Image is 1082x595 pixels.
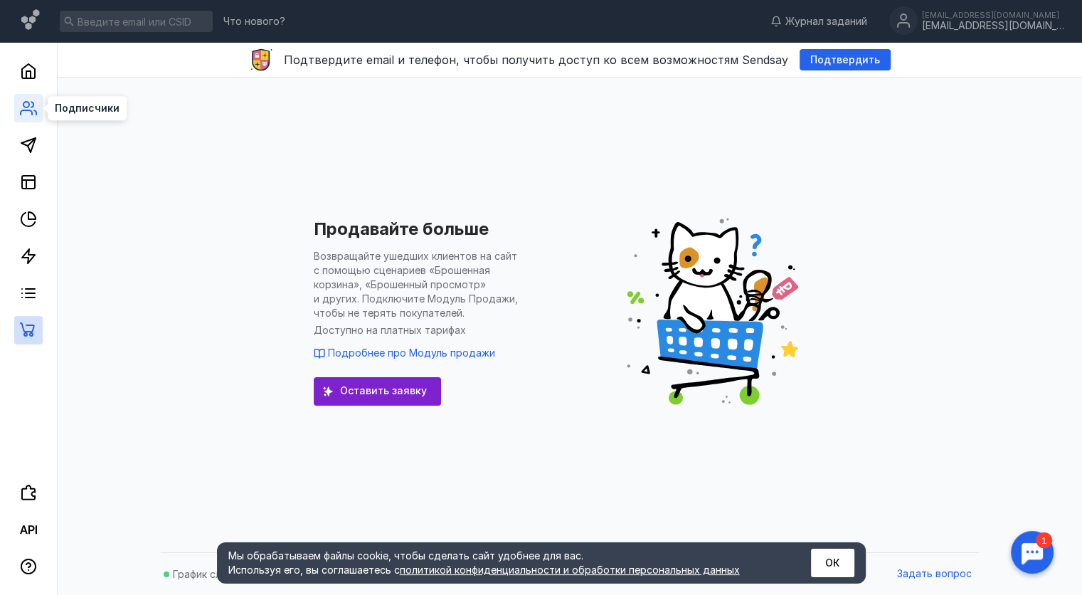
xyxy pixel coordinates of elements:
[314,347,495,359] a: Подробнее про Модуль продажи
[314,218,489,239] h1: Продавайте больше
[400,564,740,576] a: политикой конфиденциальности и обработки персональных данных
[340,385,427,397] span: Оставить заявку
[763,14,874,28] a: Журнал заданий
[811,549,854,577] button: ОК
[800,49,891,70] button: Подтвердить
[60,11,213,32] input: Введите email или CSID
[32,9,48,24] div: 1
[922,20,1064,32] div: [EMAIL_ADDRESS][DOMAIN_NAME]
[228,549,776,577] div: Мы обрабатываем файлы cookie, чтобы сделать сайт удобнее для вас. Используя его, вы соглашаетесь c
[328,347,495,359] span: Подробнее про Модуль продажи
[922,11,1064,19] div: [EMAIL_ADDRESS][DOMAIN_NAME]
[314,323,527,337] span: Доступно на платных тарифах
[785,14,867,28] span: Журнал заданий
[173,568,602,580] span: График службы поддержки: пн-чт — с 8 до 19, пт — с 8 до 18, сб-вс — с 10 до 18 (мск)
[890,564,979,585] button: Задать вопрос
[314,377,441,406] button: Оставить заявку
[223,16,285,26] span: Что нового?
[284,53,788,67] span: Подтвердите email и телефон, чтобы получить доступ ко всем возможностям Sendsay
[897,568,972,580] span: Задать вопрос
[216,16,292,26] a: Что нового?
[314,249,527,320] span: Возвращайте ушедших клиентов на сайт с помощью сценариев «Брошенная корзина», «Брошенный просмотр...
[55,103,120,113] span: Подписчики
[810,54,880,66] span: Подтвердить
